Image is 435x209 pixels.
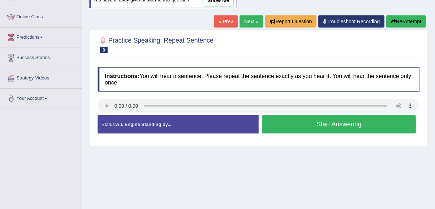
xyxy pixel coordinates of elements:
span: 8 [100,47,108,53]
a: Next » [240,15,263,28]
button: Report Question [265,15,317,28]
a: Your Account [0,89,82,107]
h2: Practice Speaking: Repeat Sentence [98,35,214,53]
div: Status: [98,115,259,133]
a: Success Stories [0,48,82,66]
button: Re-Attempt [386,15,426,28]
a: Online Class [0,7,82,25]
b: Instructions: [105,73,140,79]
a: Troubleshoot Recording [318,15,385,28]
a: Strategy Videos [0,68,82,86]
a: Predictions [0,28,82,45]
strong: A.I. Engine Standing by... [116,122,171,127]
h4: You will hear a sentence. Please repeat the sentence exactly as you hear it. You will hear the se... [98,67,420,91]
a: « Prev [214,15,238,28]
button: Start Answering [262,115,416,133]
